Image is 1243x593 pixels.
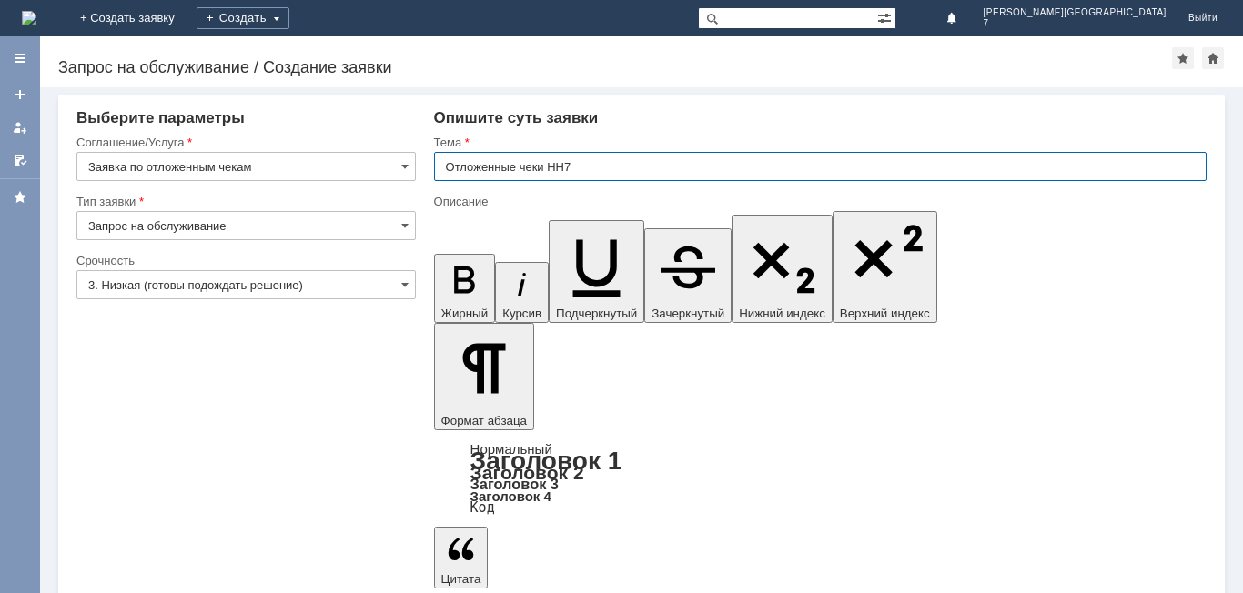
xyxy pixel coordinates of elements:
[652,307,724,320] span: Зачеркнутый
[470,499,495,516] a: Код
[434,196,1203,207] div: Описание
[434,136,1203,148] div: Тема
[502,307,541,320] span: Курсив
[441,572,481,586] span: Цитата
[470,441,552,457] a: Нормальный
[441,414,527,427] span: Формат абзаца
[5,146,35,175] a: Мои согласования
[470,488,551,504] a: Заголовок 4
[470,447,622,475] a: Заголовок 1
[739,307,825,320] span: Нижний индекс
[1202,47,1224,69] div: Сделать домашней страницей
[984,18,1167,29] span: 7
[434,323,534,430] button: Формат абзаца
[76,109,245,126] span: Выберите параметры
[441,307,489,320] span: Жирный
[470,476,559,492] a: Заголовок 3
[556,307,637,320] span: Подчеркнутый
[5,80,35,109] a: Создать заявку
[732,215,833,323] button: Нижний индекс
[644,228,732,323] button: Зачеркнутый
[1172,47,1194,69] div: Добавить в избранное
[58,58,1172,76] div: Запрос на обслуживание / Создание заявки
[76,196,412,207] div: Тип заявки
[495,262,549,323] button: Курсив
[434,527,489,588] button: Цитата
[22,11,36,25] img: logo
[22,11,36,25] a: Перейти на домашнюю страницу
[877,8,895,25] span: Расширенный поиск
[833,211,937,323] button: Верхний индекс
[197,7,289,29] div: Создать
[984,7,1167,18] span: [PERSON_NAME][GEOGRAPHIC_DATA]
[470,462,584,483] a: Заголовок 2
[5,113,35,142] a: Мои заявки
[549,220,644,323] button: Подчеркнутый
[76,255,412,266] div: Срочность
[434,109,599,126] span: Опишите суть заявки
[434,443,1207,514] div: Формат абзаца
[434,254,496,323] button: Жирный
[76,136,412,148] div: Соглашение/Услуга
[840,307,930,320] span: Верхний индекс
